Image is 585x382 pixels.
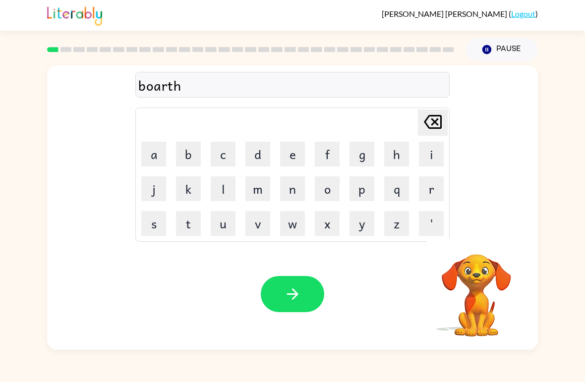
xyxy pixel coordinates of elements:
[350,176,374,201] button: p
[141,176,166,201] button: j
[419,211,444,236] button: '
[427,239,526,338] video: Your browser must support playing .mp4 files to use Literably. Please try using another browser.
[245,211,270,236] button: v
[141,211,166,236] button: s
[211,176,235,201] button: l
[315,176,340,201] button: o
[176,142,201,166] button: b
[384,211,409,236] button: z
[280,211,305,236] button: w
[350,211,374,236] button: y
[245,142,270,166] button: d
[511,9,535,18] a: Logout
[419,142,444,166] button: i
[466,38,538,61] button: Pause
[384,176,409,201] button: q
[382,9,538,18] div: ( )
[315,211,340,236] button: x
[245,176,270,201] button: m
[176,211,201,236] button: t
[382,9,509,18] span: [PERSON_NAME] [PERSON_NAME]
[419,176,444,201] button: r
[384,142,409,166] button: h
[138,75,447,96] div: boarth
[350,142,374,166] button: g
[47,4,102,26] img: Literably
[315,142,340,166] button: f
[280,142,305,166] button: e
[211,211,235,236] button: u
[211,142,235,166] button: c
[176,176,201,201] button: k
[141,142,166,166] button: a
[280,176,305,201] button: n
